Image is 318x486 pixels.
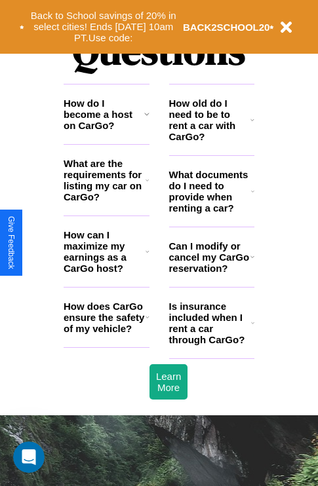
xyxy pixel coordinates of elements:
h3: How can I maximize my earnings as a CarGo host? [64,229,146,274]
h3: How do I become a host on CarGo? [64,98,144,131]
h3: Is insurance included when I rent a car through CarGo? [169,301,251,345]
b: BACK2SCHOOL20 [183,22,270,33]
h3: How old do I need to be to rent a car with CarGo? [169,98,251,142]
h3: What documents do I need to provide when renting a car? [169,169,252,214]
h3: Can I modify or cancel my CarGo reservation? [169,240,250,274]
h3: What are the requirements for listing my car on CarGo? [64,158,146,202]
h3: How does CarGo ensure the safety of my vehicle? [64,301,146,334]
iframe: Intercom live chat [13,441,45,473]
div: Give Feedback [7,216,16,269]
button: Learn More [149,364,188,400]
button: Back to School savings of 20% in select cities! Ends [DATE] 10am PT.Use code: [24,7,183,47]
